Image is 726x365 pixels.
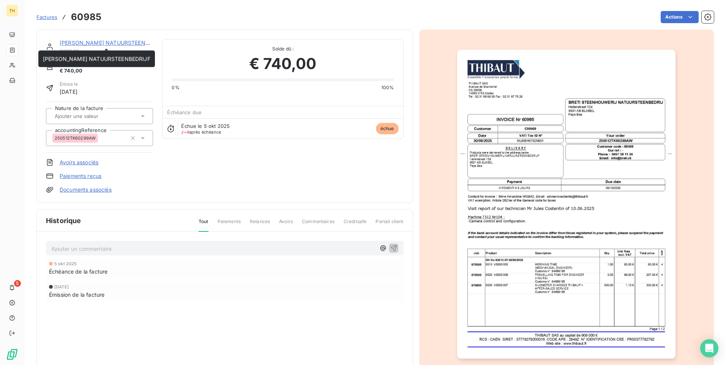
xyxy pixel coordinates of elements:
span: Factures [36,14,57,20]
span: après échéance [181,130,221,134]
span: 5 okt 2025 [54,261,77,266]
span: 0% [172,84,179,91]
input: Ajouter une valeur [54,113,130,120]
span: Commentaires [302,218,335,231]
span: Avoirs [279,218,293,231]
a: [PERSON_NAME] NATUURSTEENBEDRIJF [60,39,167,46]
img: Logo LeanPay [6,348,18,360]
span: C00568 [60,48,153,54]
span: Émise le [60,81,78,88]
span: Solde dû : [172,46,394,52]
a: Factures [36,13,57,21]
span: J+4 [181,129,189,135]
span: € 740,00 [60,67,91,75]
a: Paiements reçus [60,172,101,180]
span: Creditsafe [344,218,367,231]
span: Historique [46,216,81,226]
span: Paiements [218,218,241,231]
a: Documents associés [60,186,112,194]
span: échue [376,123,399,134]
span: Émission de la facture [49,291,104,299]
span: 5 [14,280,21,287]
span: Échéance due [167,109,202,115]
span: Relances [250,218,270,231]
span: Échéance de la facture [49,267,107,275]
span: [PERSON_NAME] NATUURSTEENBEDRIJF [43,55,150,62]
button: Actions [661,11,699,23]
div: TH [6,5,18,17]
h3: 60985 [71,10,101,24]
span: 250512TK60299AW [55,136,96,140]
span: [DATE] [60,88,78,96]
div: Open Intercom Messenger [700,339,718,357]
span: € 740,00 [249,52,316,75]
a: Avoirs associés [60,159,98,166]
span: [DATE] [54,285,69,289]
span: Tout [199,218,208,232]
span: Échue le 5 okt 2025 [181,123,230,129]
span: Portail client [376,218,403,231]
span: 100% [381,84,394,91]
img: invoice_thumbnail [457,50,675,359]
